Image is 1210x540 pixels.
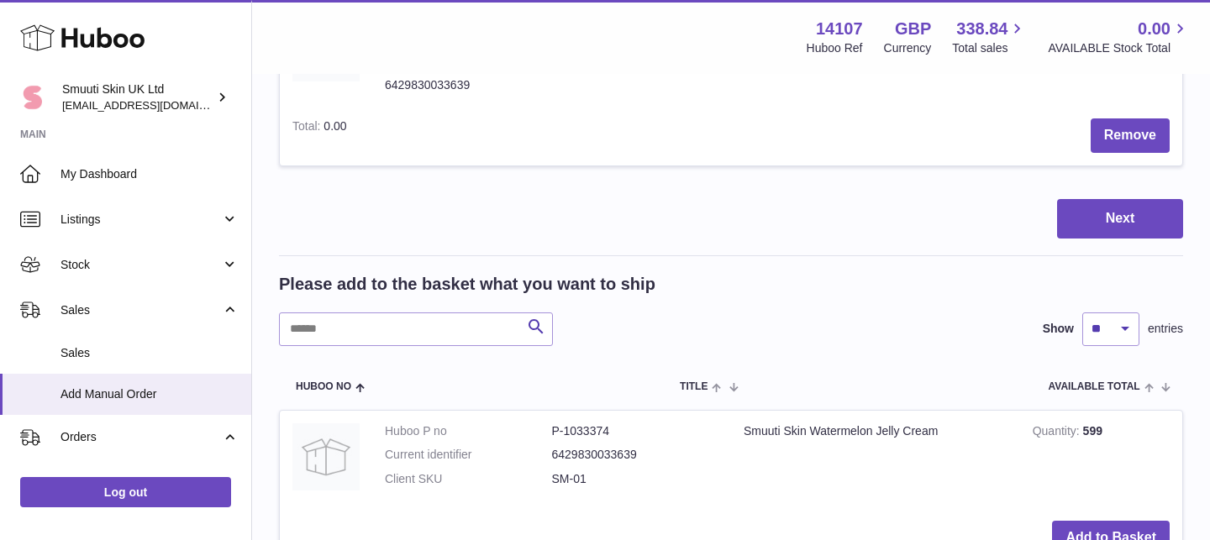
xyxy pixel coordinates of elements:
[731,411,1020,509] td: Smuuti Skin Watermelon Jelly Cream
[1048,18,1190,56] a: 0.00 AVAILABLE Stock Total
[1020,411,1182,509] td: 599
[292,119,324,137] label: Total
[279,273,655,296] h2: Please add to the basket what you want to ship
[1048,40,1190,56] span: AVAILABLE Stock Total
[895,18,931,40] strong: GBP
[552,447,719,463] dd: 6429830033639
[884,40,932,56] div: Currency
[385,447,552,463] dt: Current identifier
[60,302,221,318] span: Sales
[952,18,1027,56] a: 338.84 Total sales
[1049,381,1140,392] span: AVAILABLE Total
[1057,199,1183,239] button: Next
[60,257,221,273] span: Stock
[1043,321,1074,337] label: Show
[1033,424,1083,442] strong: Quantity
[60,345,239,361] span: Sales
[20,477,231,507] a: Log out
[385,471,552,487] dt: Client SKU
[1148,321,1183,337] span: entries
[552,423,719,439] dd: P-1033374
[62,81,213,113] div: Smuuti Skin UK Ltd
[1138,18,1171,40] span: 0.00
[60,473,239,489] span: Orders
[20,85,45,110] img: tomi@beautyko.fi
[60,166,239,182] span: My Dashboard
[292,423,360,490] img: Smuuti Skin Watermelon Jelly Cream
[62,98,247,112] span: [EMAIL_ADDRESS][DOMAIN_NAME]
[807,40,863,56] div: Huboo Ref
[952,40,1027,56] span: Total sales
[385,423,552,439] dt: Huboo P no
[1091,118,1170,153] button: Remove
[816,18,863,40] strong: 14107
[60,212,221,228] span: Listings
[552,471,719,487] dd: SM-01
[385,77,475,93] div: 6429830033639
[60,386,239,402] span: Add Manual Order
[324,119,346,133] span: 0.00
[956,18,1007,40] span: 338.84
[680,381,708,392] span: Title
[296,381,351,392] span: Huboo no
[60,429,221,445] span: Orders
